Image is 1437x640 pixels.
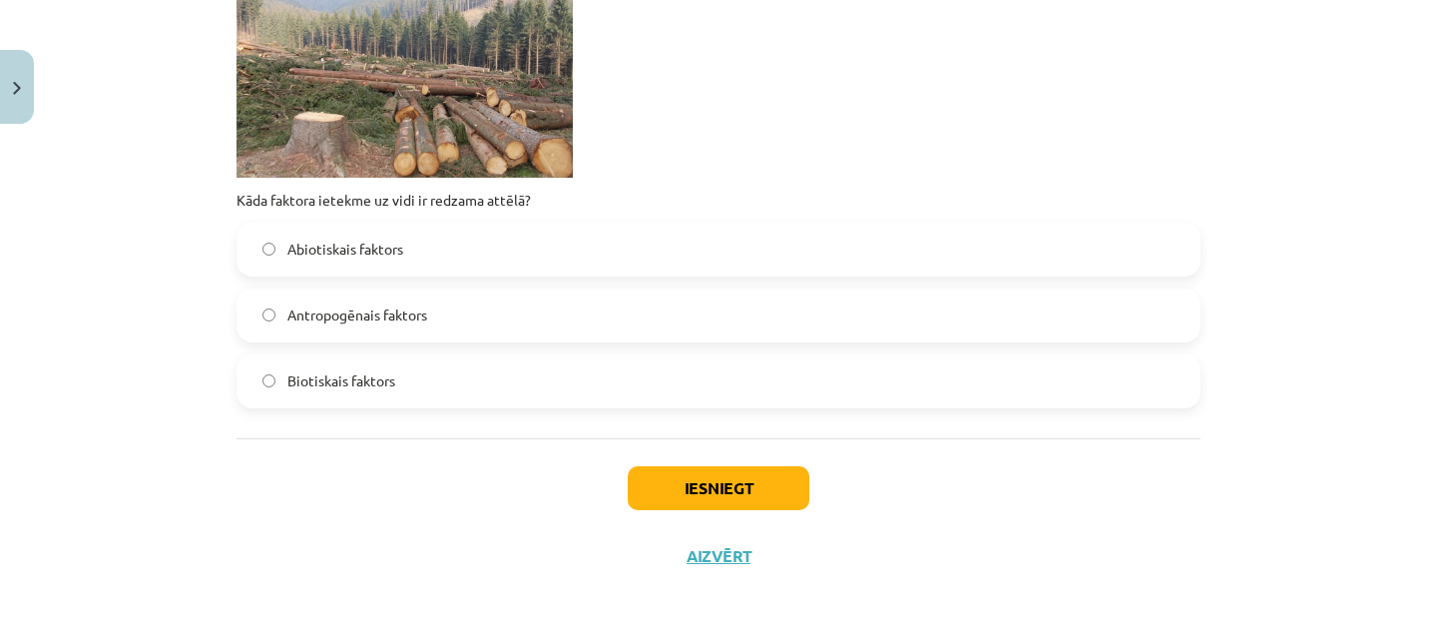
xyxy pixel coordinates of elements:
button: Iesniegt [628,466,809,510]
input: Biotiskais faktors [262,374,275,387]
input: Abiotiskais faktors [262,243,275,256]
input: Antropogēnais faktors [262,309,275,321]
button: Aizvērt [681,546,756,566]
p: Kāda faktora ietekme uz vidi ir redzama attēlā? [237,190,1200,211]
span: Abiotiskais faktors [287,239,403,260]
span: Biotiskais faktors [287,370,395,391]
img: icon-close-lesson-0947bae3869378f0d4975bcd49f059093ad1ed9edebbc8119c70593378902aed.svg [13,82,21,95]
span: Antropogēnais faktors [287,305,427,325]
